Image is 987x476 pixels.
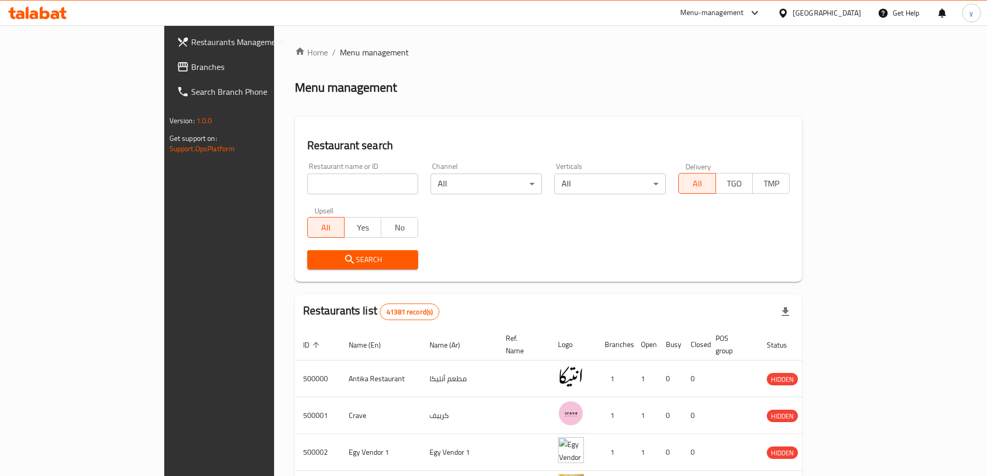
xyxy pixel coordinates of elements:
h2: Restaurant search [307,138,790,153]
div: Menu-management [680,7,744,19]
span: Search [316,253,410,266]
div: All [554,174,666,194]
th: Closed [682,329,707,360]
a: Restaurants Management [168,30,329,54]
span: Yes [349,220,377,235]
span: Branches [191,61,321,73]
h2: Restaurants list [303,303,440,320]
span: Status [767,339,800,351]
td: 1 [633,434,657,471]
td: 1 [596,397,633,434]
span: HIDDEN [767,447,798,459]
span: Get support on: [169,132,217,145]
td: 0 [657,397,682,434]
button: All [307,217,345,238]
span: All [312,220,340,235]
td: 0 [657,360,682,397]
label: Delivery [685,163,711,170]
td: 0 [682,397,707,434]
a: Support.OpsPlatform [169,142,235,155]
span: Search Branch Phone [191,85,321,98]
span: TMP [757,176,785,191]
div: [GEOGRAPHIC_DATA] [793,7,861,19]
span: 1.0.0 [196,114,212,127]
button: Yes [344,217,381,238]
a: Branches [168,54,329,79]
input: Search for restaurant name or ID.. [307,174,419,194]
span: 41381 record(s) [380,307,439,317]
img: Egy Vendor 1 [558,437,584,463]
td: 1 [596,360,633,397]
button: No [381,217,418,238]
td: كرييف [421,397,497,434]
td: مطعم أنتيكا [421,360,497,397]
span: Version: [169,114,195,127]
span: HIDDEN [767,373,798,385]
li: / [332,46,336,59]
span: HIDDEN [767,410,798,422]
a: Search Branch Phone [168,79,329,104]
button: All [678,173,716,194]
td: 1 [596,434,633,471]
span: All [683,176,711,191]
th: Busy [657,329,682,360]
img: Crave [558,400,584,426]
th: Logo [550,329,596,360]
th: Open [633,329,657,360]
td: 1 [633,397,657,434]
label: Upsell [314,207,334,214]
td: Crave [340,397,421,434]
button: TMP [752,173,790,194]
span: No [385,220,414,235]
span: POS group [716,332,746,357]
td: Egy Vendor 1 [340,434,421,471]
div: Export file [773,299,798,324]
span: y [969,7,973,19]
div: Total records count [380,304,439,320]
h2: Menu management [295,79,397,96]
div: All [431,174,542,194]
span: Restaurants Management [191,36,321,48]
span: Ref. Name [506,332,537,357]
nav: breadcrumb [295,46,803,59]
td: Antika Restaurant [340,360,421,397]
td: 0 [682,360,707,397]
span: TGO [720,176,749,191]
button: Search [307,250,419,269]
td: 0 [682,434,707,471]
td: 0 [657,434,682,471]
button: TGO [716,173,753,194]
th: Branches [596,329,633,360]
span: Name (Ar) [430,339,474,351]
img: Antika Restaurant [558,364,584,390]
span: ID [303,339,323,351]
span: Name (En) [349,339,394,351]
span: Menu management [340,46,409,59]
td: 1 [633,360,657,397]
td: Egy Vendor 1 [421,434,497,471]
